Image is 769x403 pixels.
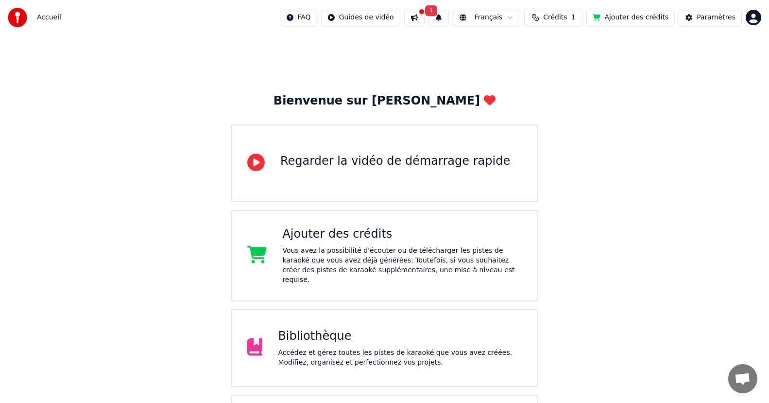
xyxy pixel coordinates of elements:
[37,13,61,22] span: Accueil
[278,348,522,368] div: Accédez et gérez toutes les pistes de karaoké que vous avez créées. Modifiez, organisez et perfec...
[280,154,510,169] div: Regarder la vidéo de démarrage rapide
[282,227,522,242] div: Ajouter des crédits
[8,8,27,27] img: youka
[679,9,742,26] button: Paramètres
[524,9,582,26] button: Crédits1
[37,13,61,22] nav: breadcrumb
[321,9,400,26] button: Guides de vidéo
[543,13,567,22] span: Crédits
[728,364,757,393] div: Ouvrir le chat
[428,9,449,26] button: 1
[571,13,576,22] span: 1
[273,93,496,109] div: Bienvenue sur [PERSON_NAME]
[282,246,522,285] div: Vous avez la possibilité d'écouter ou de télécharger les pistes de karaoké que vous avez déjà gén...
[586,9,675,26] button: Ajouter des crédits
[697,13,735,22] div: Paramètres
[278,329,522,344] div: Bibliothèque
[280,9,317,26] button: FAQ
[425,5,438,16] span: 1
